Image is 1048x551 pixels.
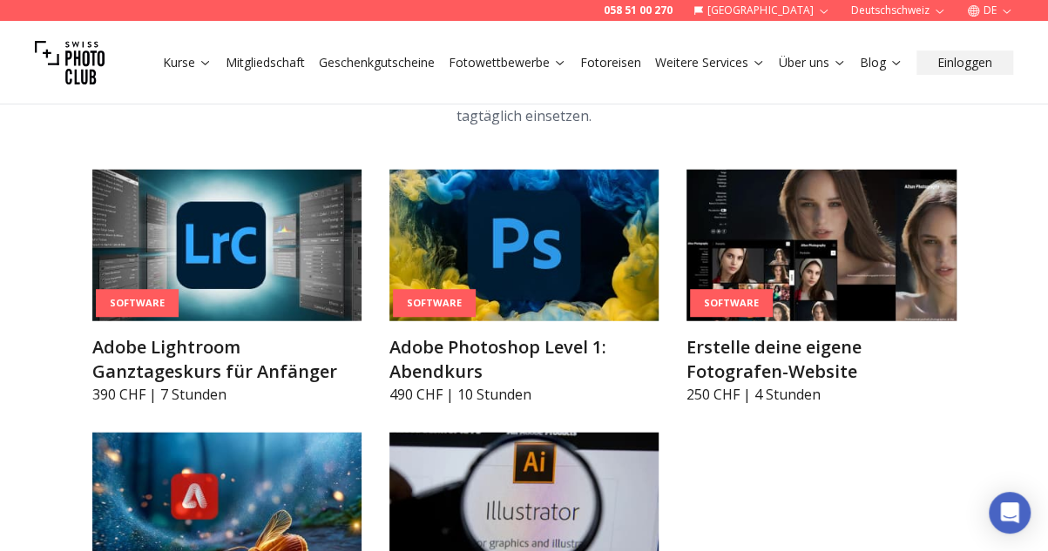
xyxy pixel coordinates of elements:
p: 390 CHF | 7 Stunden [92,384,362,405]
a: Über uns [779,54,846,71]
a: Blog [860,54,903,71]
button: Kurse [156,50,219,75]
h3: Adobe Photoshop Level 1: Abendkurs [389,335,659,384]
img: Erstelle deine eigene Fotografen-Website [686,170,956,321]
h3: Erstelle deine eigene Fotografen-Website [686,335,956,384]
button: Geschenkgutscheine [312,50,442,75]
button: Blog [853,50,909,75]
div: Open Intercom Messenger [989,492,1031,534]
button: Einloggen [916,50,1013,75]
a: Adobe Photoshop Level 1: AbendkursSoftwareAdobe Photoshop Level 1: Abendkurs490 CHF | 10 Stunden [389,170,659,405]
button: Mitgliedschaft [219,50,312,75]
a: Weitere Services [655,54,765,71]
a: Mitgliedschaft [226,54,305,71]
button: Fotoreisen [573,50,648,75]
a: Adobe Lightroom Ganztageskurs für AnfängerSoftwareAdobe Lightroom Ganztageskurs für Anfänger390 C... [92,170,362,405]
button: Weitere Services [648,50,772,75]
a: Fotowettbewerbe [449,54,566,71]
img: Adobe Lightroom Ganztageskurs für Anfänger [92,170,362,321]
img: Adobe Photoshop Level 1: Abendkurs [389,170,659,321]
a: Fotoreisen [580,54,641,71]
button: Fotowettbewerbe [442,50,573,75]
a: Erstelle deine eigene Fotografen-WebsiteSoftwareErstelle deine eigene Fotografen-Website250 CHF |... [686,170,956,405]
div: Software [96,289,179,318]
p: 490 CHF | 10 Stunden [389,384,659,405]
div: Software [393,289,476,318]
a: 058 51 00 270 [604,3,673,17]
a: Geschenkgutscheine [319,54,435,71]
h3: Adobe Lightroom Ganztageskurs für Anfänger [92,335,362,384]
a: Kurse [163,54,212,71]
img: Swiss photo club [35,28,105,97]
p: 250 CHF | 4 Stunden [686,384,956,405]
div: Software [690,289,773,318]
button: Über uns [772,50,853,75]
span: Die empfohlene Software für Fotografie und Videografie, vermittelt von [PERSON_NAME], die sie tag... [209,82,840,125]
